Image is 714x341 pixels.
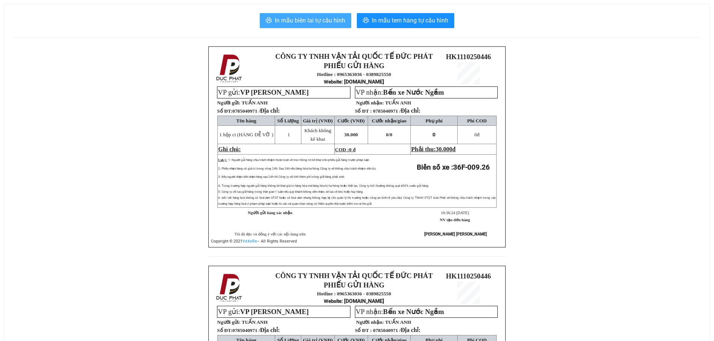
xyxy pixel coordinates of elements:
strong: CÔNG TY TNHH VẬN TẢI QUỐC TẾ ĐỨC PHÁT [275,52,433,60]
img: logo [214,272,245,304]
strong: Người nhận: [356,100,384,106]
span: Website [324,79,341,85]
span: Địa chỉ: [260,327,280,333]
span: Website [324,298,341,304]
span: Lưu ý: [218,158,227,162]
span: 1: Người gửi hàng chịu trách nhiệm hoàn toàn về mọi thông tin kê khai trên phiếu gửi hàng trước p... [228,158,370,162]
span: Bến xe Nước Ngầm [383,88,444,96]
strong: : [DOMAIN_NAME] [324,79,384,85]
span: VP gửi: [218,308,308,316]
span: Cước (VNĐ) [337,118,365,124]
span: In mẫu tem hàng tự cấu hình [372,16,448,25]
span: 3: Nếu người nhận đến nhận hàng sau 24h thì Công ty sẽ tính thêm phí trông giữ hàng phát sinh. [218,175,344,179]
span: 0785040971 / [373,328,421,333]
strong: Số ĐT: [217,328,280,333]
span: VP [PERSON_NAME] [240,88,309,96]
strong: Người gửi: [217,100,240,106]
strong: Biển số xe : [417,163,490,171]
span: 1 [287,132,290,137]
span: TUẤN ANH [385,319,411,325]
span: đ [452,146,456,152]
span: TUẤN ANH [242,100,268,106]
span: COD : [335,147,356,152]
span: Giá trị (VNĐ) [303,118,333,124]
strong: : [DOMAIN_NAME] [324,298,384,304]
span: VP [PERSON_NAME] [240,308,309,316]
span: đ [475,132,479,137]
span: 0 [475,132,477,137]
strong: Người gửi: [217,319,240,325]
span: 0785040971 / [373,108,421,114]
span: 5: Công ty chỉ lưu giữ hàng trong thời gian 1 tuần nếu quý khách không đến nhận, sẽ lưu về kho ho... [218,190,363,194]
span: Khách không kê khai [304,128,331,142]
span: Bến xe Nước Ngầm [383,308,444,316]
span: Cước nhận/giao [372,118,407,124]
span: 0 [390,132,392,137]
strong: Số ĐT : [355,108,372,114]
button: printerIn mẫu tem hàng tự cấu hình [357,13,454,28]
span: 1 hộp ct (HÀNG DỄ VỠ ) [219,132,273,137]
span: Phải thu: [411,146,455,152]
span: TUẤN ANH [242,319,268,325]
button: printerIn mẫu biên lai tự cấu hình [260,13,351,28]
strong: Người nhận: [356,319,384,325]
a: VeXeRe [242,239,257,244]
span: TUẤN ANH [385,100,411,106]
span: 30.000 [344,132,358,137]
span: VP nhận: [356,308,444,316]
span: Địa chỉ: [401,107,421,114]
strong: Số ĐT: [217,108,280,114]
strong: Hotline : 0965363036 - 0389825550 [317,71,391,77]
span: Copyright © 2021 – All Rights Reserved [211,239,297,244]
strong: [PERSON_NAME] [PERSON_NAME] [424,232,487,237]
span: Địa chỉ: [260,107,280,114]
strong: PHIẾU GỬI HÀNG [324,281,385,289]
span: Tôi đã đọc và đồng ý với các nội dung trên [235,232,306,236]
strong: NV tạo đơn hàng [440,218,470,222]
span: In mẫu biên lai tự cấu hình [275,16,345,25]
span: HK1110250446 [446,53,491,61]
span: 0 đ [349,147,355,152]
strong: Người gửi hàng xác nhận [248,211,292,215]
span: 2: Phiếu nhận hàng có giá trị trong vòng 24h. Sau 24h nếu hàng hóa hư hỏng Công ty sẽ không chịu ... [218,167,376,170]
span: HK1110250446 [446,272,491,280]
span: Ghi chú: [218,146,241,152]
span: printer [363,17,369,24]
span: Tên hàng [236,118,256,124]
span: Phí COD [467,118,486,124]
strong: Hotline : 0965363036 - 0389825550 [317,291,391,296]
span: Địa chỉ: [401,327,421,333]
span: Số Lượng [277,118,299,124]
span: 0785040971 / [232,328,280,333]
span: 16:36:24 [DATE] [441,211,469,215]
strong: PHIẾU GỬI HÀNG [324,62,385,70]
img: logo [214,53,245,84]
span: 36F-009.26 [453,163,490,171]
span: 0 [433,132,436,137]
span: 30.000 [436,146,452,152]
strong: CÔNG TY TNHH VẬN TẢI QUỐC TẾ ĐỨC PHÁT [275,272,433,280]
span: VP nhận: [356,88,444,96]
span: 0785040971 / [232,108,280,114]
span: printer [266,17,272,24]
span: 4: Trong trường hợp người gửi hàng không kê khai giá trị hàng hóa mà hàng hóa bị hư hỏng hoặc thấ... [218,184,429,188]
strong: Số ĐT : [355,328,372,333]
span: 6: Đối với hàng hoá không có hoá đơn GTGT hoặc có hoá đơn nhưng không hợp lệ (do quản lý thị trườ... [218,196,496,205]
span: 0/ [386,132,392,137]
span: Phụ phí [425,118,442,124]
span: VP gửi: [218,88,308,96]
